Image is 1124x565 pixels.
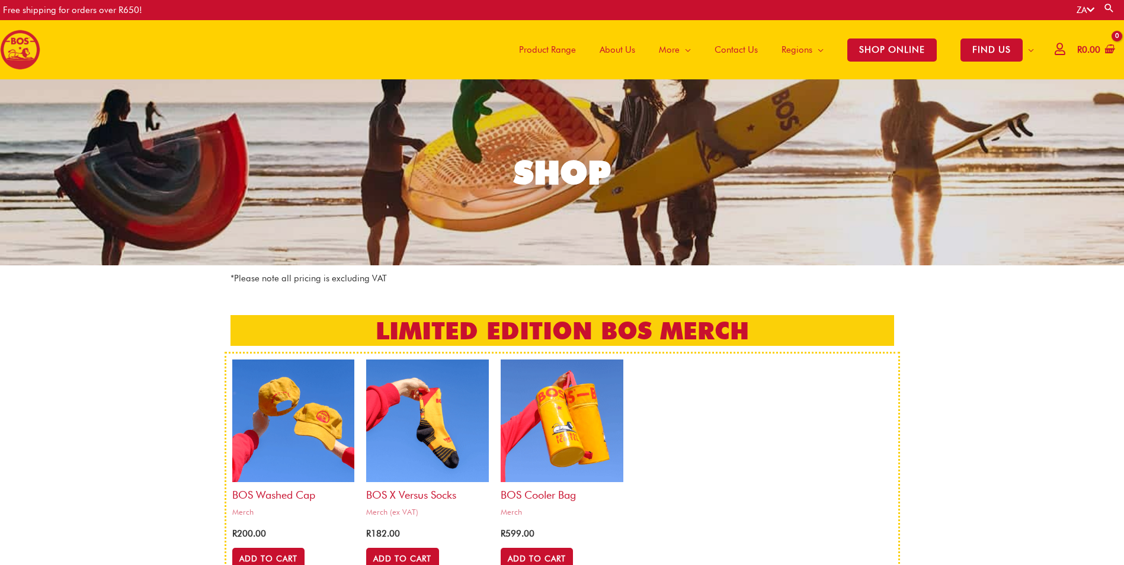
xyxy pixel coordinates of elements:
nav: Site Navigation [498,20,1046,79]
a: View Shopping Cart, empty [1075,37,1115,63]
h2: BOS Cooler bag [501,482,623,502]
a: BOS Cooler bagMerch [501,359,623,521]
a: ZA [1077,5,1094,15]
h2: BOS x Versus Socks [366,482,489,502]
span: Product Range [519,32,576,68]
span: Merch [501,507,623,517]
img: bos cap [232,359,355,482]
bdi: 0.00 [1077,44,1100,55]
a: Contact Us [703,20,770,79]
div: SHOP [514,156,611,189]
bdi: 200.00 [232,528,266,539]
bdi: 599.00 [501,528,534,539]
span: R [232,528,237,539]
a: Search button [1103,2,1115,14]
a: SHOP ONLINE [835,20,949,79]
h2: LIMITED EDITION BOS MERCH [230,315,894,346]
h2: BOS Washed Cap [232,482,355,502]
span: More [659,32,680,68]
span: About Us [600,32,635,68]
span: R [366,528,371,539]
span: Regions [782,32,812,68]
span: R [1077,44,1082,55]
p: *Please note all pricing is excluding VAT [230,271,894,286]
span: Contact Us [715,32,758,68]
a: About Us [588,20,647,79]
bdi: 182.00 [366,528,400,539]
a: Regions [770,20,835,79]
span: Merch (ex VAT) [366,507,489,517]
a: Product Range [507,20,588,79]
img: bos cooler bag [501,359,623,482]
img: bos x versus socks [366,359,489,482]
a: More [647,20,703,79]
span: SHOP ONLINE [847,38,937,62]
a: BOS x Versus SocksMerch (ex VAT) [366,359,489,521]
span: Merch [232,507,355,517]
a: BOS Washed CapMerch [232,359,355,521]
span: FIND US [960,38,1023,62]
span: R [501,528,505,539]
